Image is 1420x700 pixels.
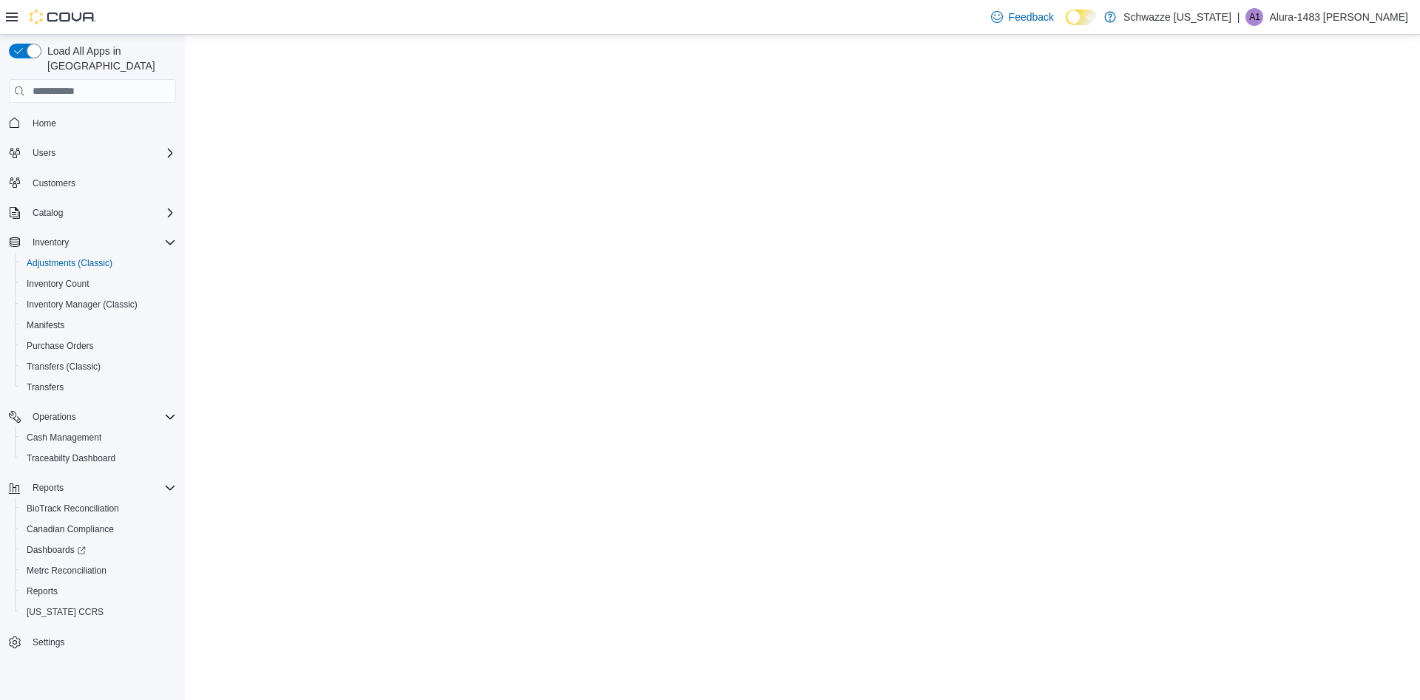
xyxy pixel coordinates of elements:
a: Metrc Reconciliation [21,562,112,580]
button: Traceabilty Dashboard [15,448,182,469]
span: Traceabilty Dashboard [27,452,115,464]
a: Feedback [985,2,1060,32]
span: Inventory [27,234,176,251]
button: Home [3,112,182,133]
span: Customers [33,177,75,189]
button: Inventory Count [15,273,182,294]
span: Operations [27,408,176,426]
button: Adjustments (Classic) [15,253,182,273]
button: Inventory Manager (Classic) [15,294,182,315]
nav: Complex example [9,106,176,691]
img: Cova [30,10,96,24]
input: Dark Mode [1066,10,1097,25]
span: Reports [33,482,64,494]
button: Canadian Compliance [15,519,182,540]
span: Canadian Compliance [27,523,114,535]
button: Catalog [27,204,69,222]
span: Canadian Compliance [21,520,176,538]
button: Metrc Reconciliation [15,560,182,581]
button: Transfers [15,377,182,398]
button: Inventory [3,232,182,253]
span: Manifests [21,316,176,334]
span: A1 [1249,8,1260,26]
span: Washington CCRS [21,603,176,621]
span: Purchase Orders [27,340,94,352]
a: Manifests [21,316,70,334]
span: Settings [27,633,176,651]
a: Traceabilty Dashboard [21,449,121,467]
span: Reports [21,582,176,600]
span: Transfers (Classic) [21,358,176,376]
span: Transfers [21,378,176,396]
button: Customers [3,172,182,194]
button: Settings [3,631,182,653]
span: Inventory Count [21,275,176,293]
a: Dashboards [15,540,182,560]
a: Cash Management [21,429,107,446]
span: Inventory Manager (Classic) [21,296,176,313]
button: Purchase Orders [15,336,182,356]
a: Dashboards [21,541,92,559]
span: Reports [27,479,176,497]
a: BioTrack Reconciliation [21,500,125,517]
a: Customers [27,174,81,192]
button: Cash Management [15,427,182,448]
span: Dashboards [21,541,176,559]
span: Adjustments (Classic) [27,257,112,269]
a: Purchase Orders [21,337,100,355]
span: BioTrack Reconciliation [21,500,176,517]
button: Users [3,143,182,163]
span: Cash Management [21,429,176,446]
button: Reports [15,581,182,602]
span: Reports [27,585,58,597]
a: Adjustments (Classic) [21,254,118,272]
span: Home [27,113,176,132]
a: [US_STATE] CCRS [21,603,109,621]
span: Purchase Orders [21,337,176,355]
p: Alura-1483 [PERSON_NAME] [1269,8,1408,26]
button: Manifests [15,315,182,336]
span: [US_STATE] CCRS [27,606,104,618]
p: | [1237,8,1240,26]
span: Feedback [1009,10,1054,24]
button: Operations [3,407,182,427]
span: Transfers (Classic) [27,361,101,373]
button: Operations [27,408,82,426]
span: Metrc Reconciliation [27,565,106,577]
a: Inventory Manager (Classic) [21,296,143,313]
p: Schwazze [US_STATE] [1123,8,1231,26]
button: Catalog [3,203,182,223]
span: Settings [33,636,64,648]
button: [US_STATE] CCRS [15,602,182,622]
span: Operations [33,411,76,423]
a: Canadian Compliance [21,520,120,538]
a: Home [27,115,62,132]
button: BioTrack Reconciliation [15,498,182,519]
span: Customers [27,174,176,192]
span: Manifests [27,319,64,331]
span: Inventory Manager (Classic) [27,299,138,310]
button: Transfers (Classic) [15,356,182,377]
span: Dark Mode [1066,25,1066,26]
span: BioTrack Reconciliation [27,503,119,514]
span: Dashboards [27,544,86,556]
button: Reports [27,479,70,497]
button: Users [27,144,61,162]
span: Home [33,118,56,129]
span: Inventory [33,237,69,248]
a: Settings [27,633,70,651]
span: Users [33,147,55,159]
span: Metrc Reconciliation [21,562,176,580]
a: Transfers (Classic) [21,358,106,376]
span: Catalog [33,207,63,219]
span: Catalog [27,204,176,222]
div: Alura-1483 Montano-Saiz [1245,8,1263,26]
a: Reports [21,582,64,600]
button: Reports [3,478,182,498]
span: Transfers [27,381,64,393]
a: Inventory Count [21,275,95,293]
span: Adjustments (Classic) [21,254,176,272]
span: Inventory Count [27,278,89,290]
span: Users [27,144,176,162]
span: Traceabilty Dashboard [21,449,176,467]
